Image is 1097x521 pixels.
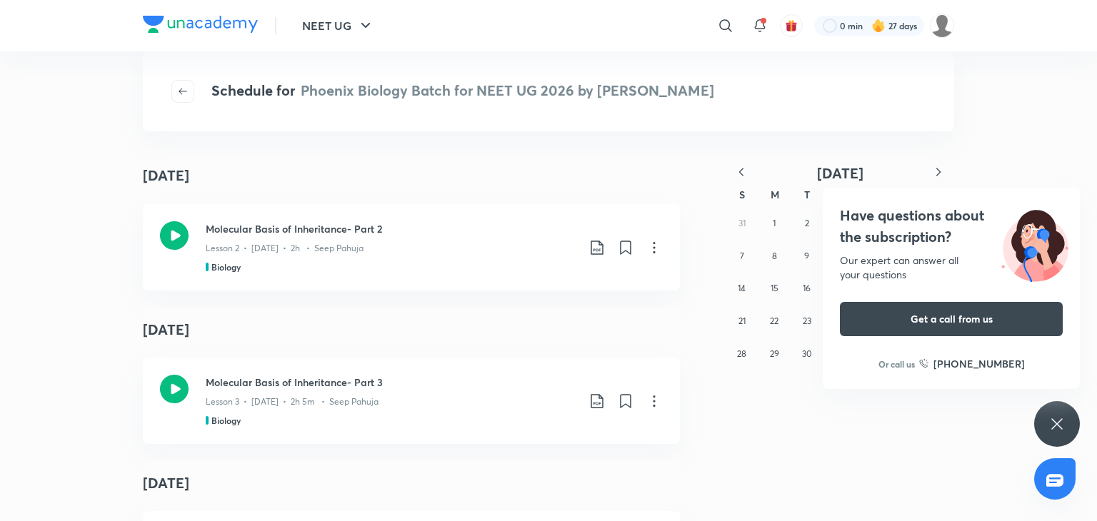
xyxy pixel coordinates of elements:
[731,245,753,268] button: September 7, 2025
[737,348,746,359] abbr: September 28, 2025
[770,348,779,359] abbr: September 29, 2025
[803,283,811,293] abbr: September 16, 2025
[878,358,915,370] p: Or call us
[780,14,803,37] button: avatar
[871,19,886,33] img: streak
[206,375,577,390] h3: Molecular Basis of Inheritance- Part 3
[796,343,818,365] button: September 30, 2025
[211,414,241,427] h5: Biology
[731,277,753,300] button: September 14, 2025
[731,310,753,333] button: September 21, 2025
[771,283,778,293] abbr: September 15, 2025
[770,315,778,326] abbr: September 22, 2025
[757,164,923,182] button: [DATE]
[796,245,818,268] button: September 9, 2025
[803,315,811,326] abbr: September 23, 2025
[143,16,258,33] img: Company Logo
[143,165,189,186] h4: [DATE]
[771,188,779,201] abbr: Monday
[796,212,818,235] button: September 2, 2025
[206,395,379,408] p: Lesson 3 • [DATE] • 2h 5m • Seep Pahuja
[763,245,786,268] button: September 8, 2025
[772,251,777,261] abbr: September 8, 2025
[740,251,744,261] abbr: September 7, 2025
[763,277,786,300] button: September 15, 2025
[301,81,714,100] span: Phoenix Biology Batch for NEET UG 2026 by [PERSON_NAME]
[211,260,241,273] h5: Biology
[206,242,364,255] p: Lesson 2 • [DATE] • 2h • Seep Pahuja
[143,204,680,290] a: Molecular Basis of Inheritance- Part 2Lesson 2 • [DATE] • 2h • Seep PahujaBiology
[143,16,258,36] a: Company Logo
[930,14,954,38] img: Tanya Kumari
[763,310,786,333] button: September 22, 2025
[773,218,776,228] abbr: September 1, 2025
[840,205,1063,248] h4: Have questions about the subscription?
[763,343,786,365] button: September 29, 2025
[738,315,746,326] abbr: September 21, 2025
[796,277,818,300] button: September 16, 2025
[738,283,746,293] abbr: September 14, 2025
[919,356,1025,371] a: [PHONE_NUMBER]
[206,221,577,236] h3: Molecular Basis of Inheritance- Part 2
[805,218,809,228] abbr: September 2, 2025
[990,205,1080,282] img: ttu_illustration_new.svg
[143,308,680,352] h4: [DATE]
[804,251,809,261] abbr: September 9, 2025
[143,461,680,505] h4: [DATE]
[294,11,383,40] button: NEET UG
[143,358,680,444] a: Molecular Basis of Inheritance- Part 3Lesson 3 • [DATE] • 2h 5m • Seep PahujaBiology
[785,19,798,32] img: avatar
[763,212,786,235] button: September 1, 2025
[211,80,714,103] h4: Schedule for
[840,302,1063,336] button: Get a call from us
[840,253,1063,282] div: Our expert can answer all your questions
[739,188,745,201] abbr: Sunday
[796,310,818,333] button: September 23, 2025
[804,188,810,201] abbr: Tuesday
[817,163,863,183] span: [DATE]
[731,343,753,365] button: September 28, 2025
[802,348,811,359] abbr: September 30, 2025
[933,356,1025,371] h6: [PHONE_NUMBER]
